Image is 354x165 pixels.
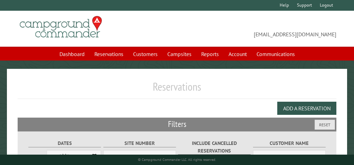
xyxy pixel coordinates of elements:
[163,47,196,61] a: Campsites
[55,47,89,61] a: Dashboard
[129,47,162,61] a: Customers
[197,47,223,61] a: Reports
[315,120,335,130] button: Reset
[252,47,299,61] a: Communications
[103,139,176,147] label: Site Number
[18,80,336,99] h1: Reservations
[224,47,251,61] a: Account
[28,139,101,147] label: Dates
[178,139,251,155] label: Include Cancelled Reservations
[28,154,47,161] label: From:
[90,47,128,61] a: Reservations
[18,118,336,131] h2: Filters
[177,19,336,38] span: [EMAIL_ADDRESS][DOMAIN_NAME]
[18,13,104,40] img: Campground Commander
[138,157,216,162] small: © Campground Commander LLC. All rights reserved.
[253,139,326,147] label: Customer Name
[277,102,336,115] button: Add a Reservation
